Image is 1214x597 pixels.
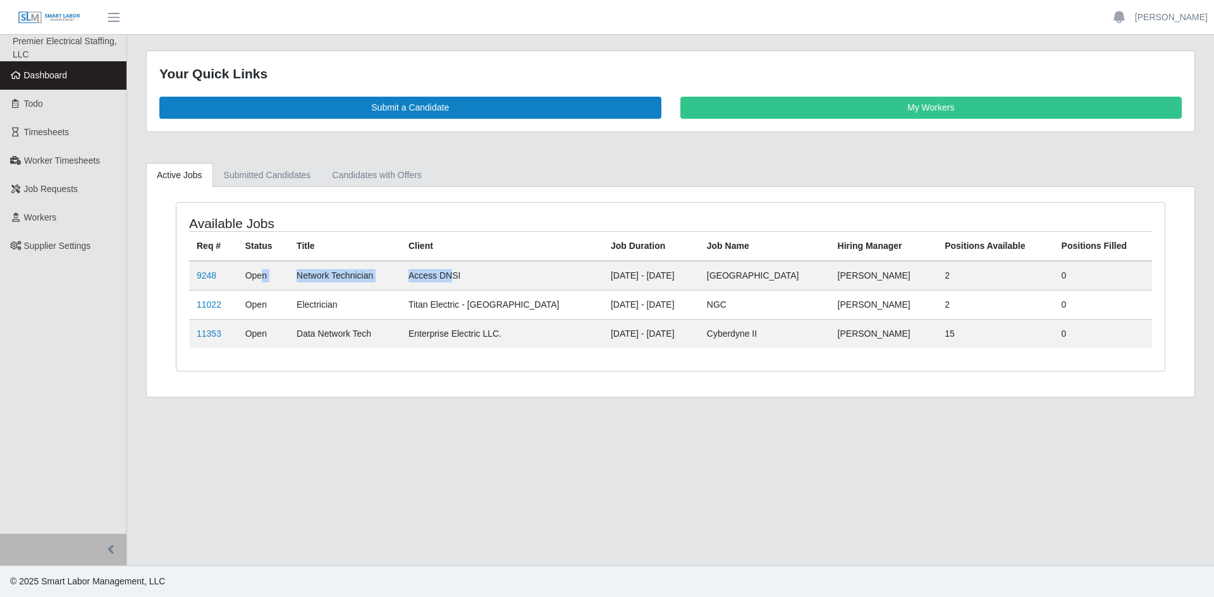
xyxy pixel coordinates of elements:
[699,231,830,261] th: Job Name
[24,212,57,222] span: Workers
[13,36,117,59] span: Premier Electrical Staffing, LLC
[146,163,213,188] a: Active Jobs
[603,290,699,319] td: [DATE] - [DATE]
[24,99,43,109] span: Todo
[401,261,603,291] td: Access DNSI
[603,261,699,291] td: [DATE] - [DATE]
[1054,319,1152,348] td: 0
[401,290,603,319] td: Titan Electric - [GEOGRAPHIC_DATA]
[24,127,70,137] span: Timesheets
[401,319,603,348] td: Enterprise Electric LLC.
[10,576,165,586] span: © 2025 Smart Labor Management, LLC
[937,290,1053,319] td: 2
[830,231,938,261] th: Hiring Manager
[197,270,216,280] a: 9248
[189,215,579,231] h4: Available Jobs
[830,261,938,291] td: [PERSON_NAME]
[197,329,221,339] a: 11353
[1054,290,1152,319] td: 0
[699,261,830,291] td: [GEOGRAPHIC_DATA]
[238,261,289,291] td: Open
[1054,261,1152,291] td: 0
[24,70,68,80] span: Dashboard
[24,241,91,251] span: Supplier Settings
[1135,11,1208,24] a: [PERSON_NAME]
[830,290,938,319] td: [PERSON_NAME]
[1054,231,1152,261] th: Positions Filled
[289,231,401,261] th: Title
[680,97,1182,119] a: My Workers
[213,163,322,188] a: Submitted Candidates
[24,155,100,166] span: Worker Timesheets
[937,231,1053,261] th: Positions Available
[289,290,401,319] td: Electrician
[289,261,401,291] td: Network Technician
[401,231,603,261] th: Client
[24,184,78,194] span: Job Requests
[289,319,401,348] td: Data Network Tech
[238,319,289,348] td: Open
[189,231,238,261] th: Req #
[699,290,830,319] td: NGC
[603,319,699,348] td: [DATE] - [DATE]
[699,319,830,348] td: Cyberdyne II
[937,319,1053,348] td: 15
[238,290,289,319] td: Open
[937,261,1053,291] td: 2
[321,163,432,188] a: Candidates with Offers
[197,299,221,310] a: 11022
[238,231,289,261] th: Status
[830,319,938,348] td: [PERSON_NAME]
[159,64,1182,84] div: Your Quick Links
[18,11,81,25] img: SLM Logo
[159,97,661,119] a: Submit a Candidate
[603,231,699,261] th: Job Duration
